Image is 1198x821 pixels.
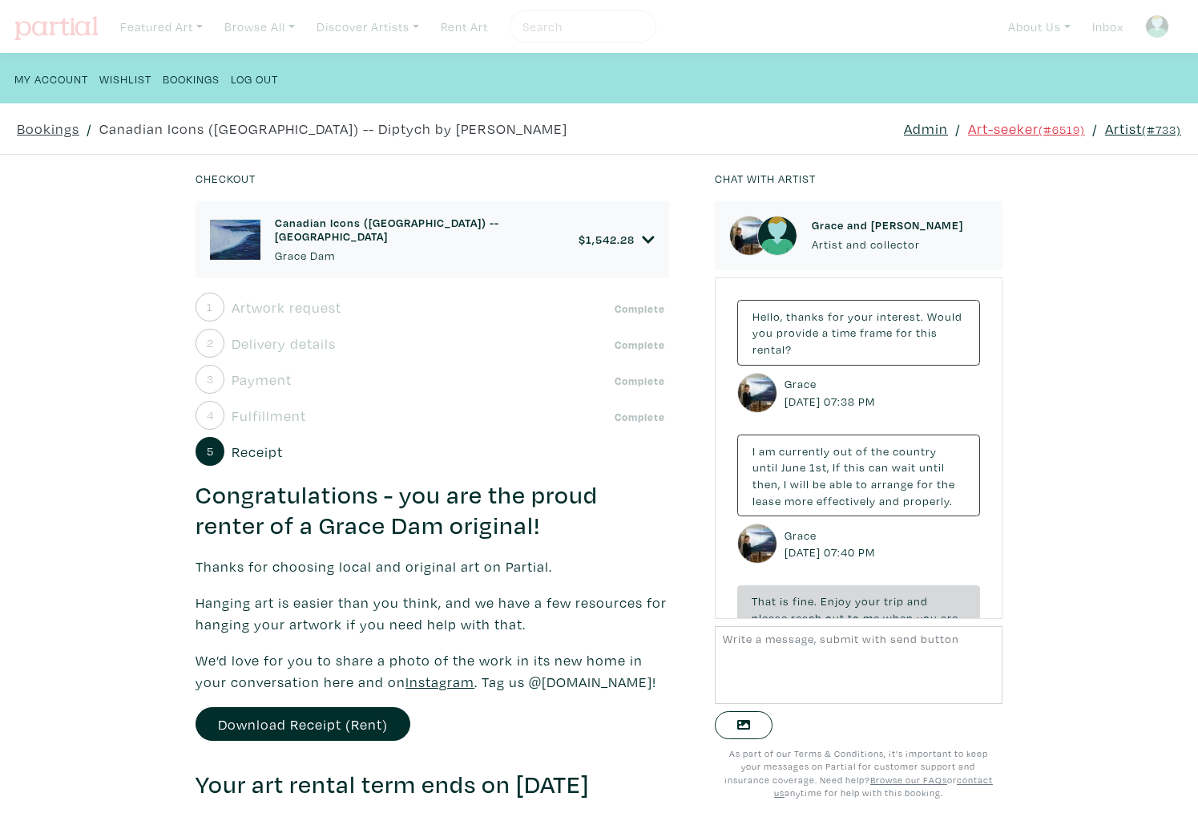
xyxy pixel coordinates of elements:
[856,443,868,459] span: of
[163,67,220,89] a: Bookings
[724,747,993,799] small: As part of our Terms & Conditions, it's important to keep your messages on Partial for customer s...
[207,301,213,313] small: 1
[610,336,669,352] span: Complete
[877,309,924,324] span: interest.
[579,233,655,247] a: $1,542.28
[785,527,879,561] small: Grace [DATE] 07:40 PM
[825,610,845,625] span: out
[207,338,214,349] small: 2
[1092,118,1098,140] span: /
[232,297,341,318] span: Artwork request
[786,309,825,324] span: thanks
[737,524,777,564] img: phpThumb.php
[870,774,947,786] a: Browse our FAQs
[822,325,829,340] span: a
[813,476,826,491] span: be
[848,309,873,324] span: your
[210,220,260,260] img: phpThumb.php
[586,232,635,247] span: 1,542.28
[405,673,474,691] a: Instagram
[752,325,773,340] span: you
[941,610,958,625] span: are
[1085,10,1131,43] a: Inbox
[196,171,256,186] small: Checkout
[833,443,853,459] span: out
[833,459,841,475] span: If
[752,459,778,475] span: until
[1142,122,1181,137] small: (#733)
[231,71,278,87] small: Log Out
[737,373,777,413] img: phpThumb.php
[14,71,88,87] small: My Account
[907,593,928,609] span: and
[217,10,302,43] a: Browse All
[1001,10,1078,43] a: About Us
[231,67,278,89] a: Log Out
[196,770,669,800] h3: Your art rental term ends on [DATE]
[610,408,669,424] span: Complete
[784,476,787,491] span: I
[759,443,776,459] span: am
[779,443,830,459] span: currently
[87,118,92,140] span: /
[232,405,306,427] span: Fulfillment
[610,372,669,388] span: Complete
[860,325,893,340] span: frame
[207,446,214,457] small: 5
[232,369,292,390] span: Payment
[919,459,945,475] span: until
[892,459,916,475] span: wait
[752,593,776,609] span: That
[817,493,876,508] span: effectively
[856,476,868,491] span: to
[781,459,806,475] span: June
[855,593,881,609] span: your
[309,10,426,43] a: Discover Artists
[785,493,813,508] span: more
[774,774,993,799] a: contact us
[163,71,220,87] small: Bookings
[99,71,151,87] small: Wishlist
[893,443,937,459] span: country
[883,610,914,625] span: when
[884,593,904,609] span: trip
[232,441,283,463] span: Receipt
[955,118,961,140] span: /
[793,593,817,609] span: fine.
[904,118,948,140] a: Admin
[844,459,865,475] span: this
[196,649,669,693] p: We’d love for you to share a photo of the work in its new home in your conversation here and on ....
[99,67,151,89] a: Wishlist
[785,375,879,410] small: Grace [DATE] 07:38 PM
[752,493,781,508] span: lease
[14,67,88,89] a: My Account
[812,236,963,253] p: Artist and collector
[207,374,214,385] small: 3
[99,118,567,140] a: Canadian Icons ([GEOGRAPHIC_DATA]) -- Diptych by [PERSON_NAME]
[715,171,816,186] small: Chat with artist
[896,325,913,340] span: for
[757,216,797,256] img: avatar.png
[917,476,934,491] span: for
[903,493,953,508] span: properly.
[848,610,860,625] span: to
[812,218,963,232] h6: Grace and [PERSON_NAME]
[207,410,214,421] small: 4
[916,325,938,340] span: this
[832,325,857,340] span: time
[821,593,852,609] span: Enjoy
[776,325,819,340] span: provide
[17,118,79,140] a: Bookings
[1145,14,1169,38] img: avatar.png
[196,556,669,577] p: Thanks for choosing local and original art on Partial.
[729,216,769,256] img: phpThumb.php
[196,592,669,635] p: Hanging art is easier than you think, and we have a few resources for hanging your artwork if you...
[829,476,853,491] span: able
[579,233,635,246] h6: $
[434,10,495,43] a: Rent Art
[968,118,1085,140] a: Art-seeker(#6519)
[275,216,579,244] h6: Canadian Icons ([GEOGRAPHIC_DATA]) -- [GEOGRAPHIC_DATA]
[917,610,938,625] span: you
